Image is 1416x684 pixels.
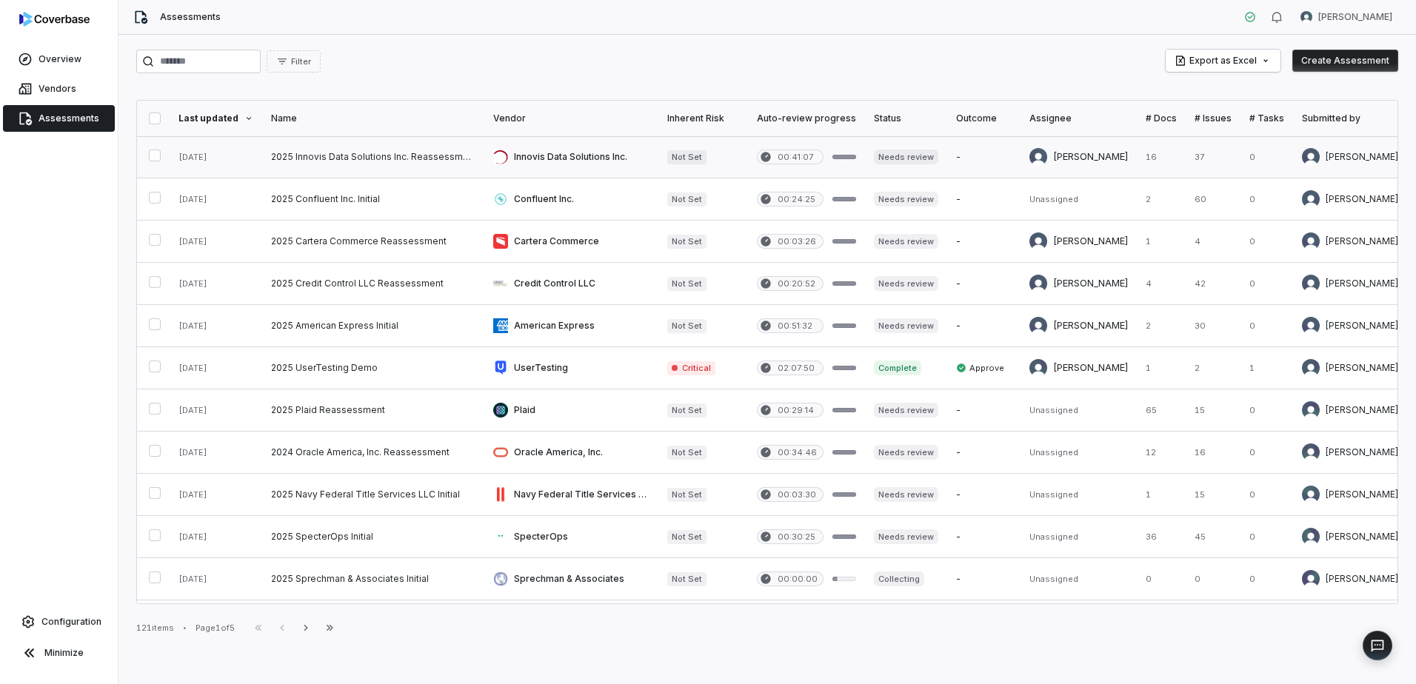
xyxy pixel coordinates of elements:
[1302,317,1320,335] img: Bridget Seagraves avatar
[947,432,1021,474] td: -
[1302,359,1320,377] img: Michael Violante avatar
[947,263,1021,305] td: -
[947,136,1021,178] td: -
[183,623,187,633] div: •
[39,53,81,65] span: Overview
[1292,6,1401,28] button: Curtis Nohl avatar[PERSON_NAME]
[947,221,1021,263] td: -
[1302,486,1320,503] img: Jonathan Wann avatar
[947,389,1021,432] td: -
[19,12,90,27] img: logo-D7KZi-bG.svg
[41,616,101,628] span: Configuration
[1302,401,1320,419] img: Ryan Jenkins avatar
[3,76,115,102] a: Vendors
[1302,528,1320,546] img: Travis Helton avatar
[493,113,649,124] div: Vendor
[1029,275,1047,292] img: Bridget Seagraves avatar
[874,113,938,124] div: Status
[947,178,1021,221] td: -
[6,608,112,635] a: Configuration
[1302,275,1320,292] img: Bridget Seagraves avatar
[947,600,1021,643] td: -
[667,113,739,124] div: Inherent Risk
[947,474,1021,516] td: -
[947,305,1021,347] td: -
[1302,113,1398,124] div: Submitted by
[1302,148,1320,166] img: Bridget Seagraves avatar
[956,113,1012,124] div: Outcome
[1166,50,1280,72] button: Export as Excel
[3,105,115,132] a: Assessments
[1318,11,1392,23] span: [PERSON_NAME]
[39,83,76,95] span: Vendors
[267,50,321,73] button: Filter
[1029,148,1047,166] img: Bridget Seagraves avatar
[947,516,1021,558] td: -
[1302,570,1320,588] img: Cassandra Burns avatar
[1029,232,1047,250] img: Bridget Seagraves avatar
[196,623,235,634] div: Page 1 of 5
[6,638,112,668] button: Minimize
[1302,443,1320,461] img: Robert Latcham avatar
[1029,113,1128,124] div: Assignee
[947,558,1021,600] td: -
[271,113,475,124] div: Name
[291,56,311,67] span: Filter
[1029,359,1047,377] img: Michael Violante avatar
[1195,113,1232,124] div: # Issues
[1029,317,1047,335] img: Bridget Seagraves avatar
[757,113,856,124] div: Auto-review progress
[178,113,253,124] div: Last updated
[44,647,84,659] span: Minimize
[136,623,174,634] div: 121 items
[160,11,221,23] span: Assessments
[3,46,115,73] a: Overview
[1302,190,1320,208] img: George Munyua avatar
[1302,232,1320,250] img: Bridget Seagraves avatar
[39,113,99,124] span: Assessments
[1146,113,1177,124] div: # Docs
[1292,50,1398,72] button: Create Assessment
[1249,113,1284,124] div: # Tasks
[1300,11,1312,23] img: Curtis Nohl avatar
